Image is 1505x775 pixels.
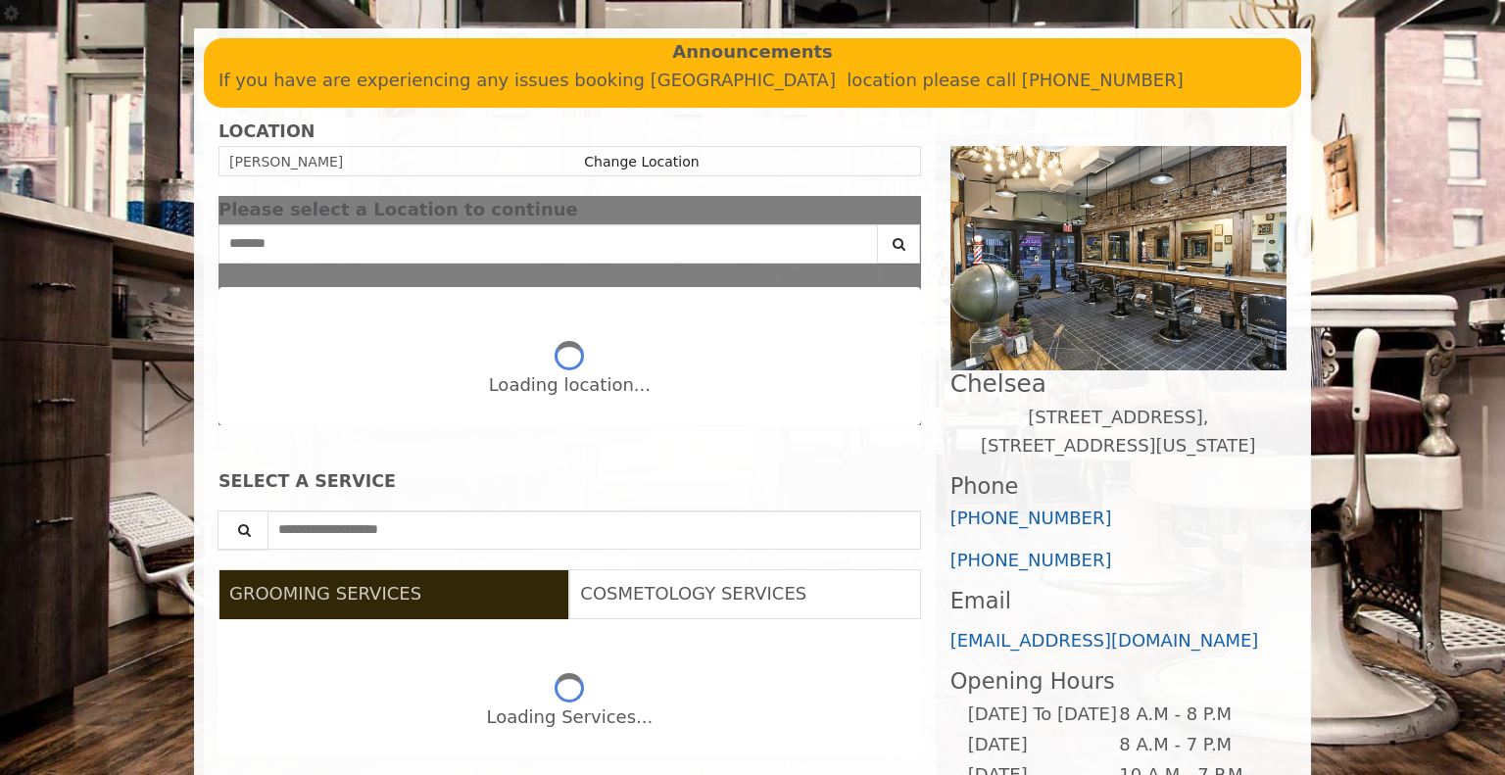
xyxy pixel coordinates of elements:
div: Loading location... [489,371,651,400]
div: SELECT A SERVICE [218,472,921,491]
span: COSMETOLOGY SERVICES [580,583,806,604]
a: [PHONE_NUMBER] [950,550,1112,570]
h2: Chelsea [950,370,1287,397]
b: Announcements [672,38,833,67]
button: close dialog [892,204,921,217]
i: Search button [888,237,910,251]
a: Change Location [584,154,699,170]
h3: Opening Hours [950,669,1287,694]
p: If you have are experiencing any issues booking [GEOGRAPHIC_DATA] location please call [PHONE_NUM... [218,67,1287,95]
div: Grooming services [218,619,921,757]
p: [STREET_ADDRESS],[STREET_ADDRESS][US_STATE] [950,404,1287,460]
h3: Email [950,589,1287,613]
button: Service Search [218,510,268,550]
td: 8 A.M - 7 P.M [1118,730,1270,760]
span: GROOMING SERVICES [229,583,421,604]
input: Search Center [218,224,878,264]
span: [PERSON_NAME] [229,154,343,170]
div: Center Select [218,224,921,273]
td: [DATE] To [DATE] [967,700,1118,730]
a: [EMAIL_ADDRESS][DOMAIN_NAME] [950,630,1259,651]
td: 8 A.M - 8 P.M [1118,700,1270,730]
h3: Phone [950,474,1287,499]
div: Loading Services... [486,703,653,732]
span: Please select a Location to continue [218,199,578,219]
a: [PHONE_NUMBER] [950,508,1112,528]
td: [DATE] [967,730,1118,760]
b: LOCATION [218,121,315,141]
